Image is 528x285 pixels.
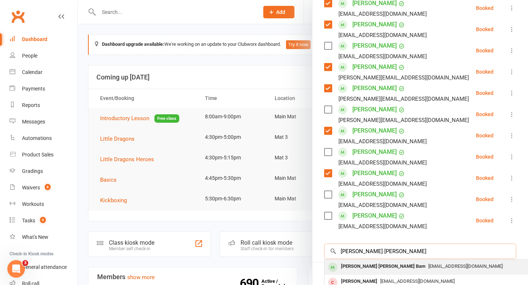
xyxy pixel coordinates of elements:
[22,234,48,240] div: What's New
[324,244,516,259] input: Search to add attendees
[40,217,46,223] span: 9
[22,36,47,42] div: Dashboard
[22,185,40,190] div: Waivers
[338,179,427,189] div: [EMAIL_ADDRESS][DOMAIN_NAME]
[352,146,397,158] a: [PERSON_NAME]
[328,263,337,272] div: member
[352,125,397,137] a: [PERSON_NAME]
[476,197,494,202] div: Booked
[338,158,427,167] div: [EMAIL_ADDRESS][DOMAIN_NAME]
[10,130,77,147] a: Automations
[10,31,77,48] a: Dashboard
[22,218,35,223] div: Tasks
[338,115,469,125] div: [PERSON_NAME][EMAIL_ADDRESS][DOMAIN_NAME]
[10,212,77,229] a: Tasks 9
[352,82,397,94] a: [PERSON_NAME]
[352,40,397,52] a: [PERSON_NAME]
[10,81,77,97] a: Payments
[22,53,37,59] div: People
[10,163,77,179] a: Gradings
[338,137,427,146] div: [EMAIL_ADDRESS][DOMAIN_NAME]
[10,229,77,245] a: What's New
[22,260,28,266] span: 3
[476,48,494,53] div: Booked
[7,260,25,278] iframe: Intercom live chat
[45,184,51,190] span: 6
[10,259,77,275] a: General attendance kiosk mode
[476,154,494,159] div: Booked
[338,94,469,104] div: [PERSON_NAME][EMAIL_ADDRESS][DOMAIN_NAME]
[22,119,45,125] div: Messages
[428,263,503,269] span: [EMAIL_ADDRESS][DOMAIN_NAME]
[352,210,397,222] a: [PERSON_NAME]
[10,114,77,130] a: Messages
[22,135,52,141] div: Automations
[476,133,494,138] div: Booked
[476,218,494,223] div: Booked
[338,261,428,272] div: [PERSON_NAME] [PERSON_NAME] Bam
[476,69,494,74] div: Booked
[338,73,469,82] div: [PERSON_NAME][EMAIL_ADDRESS][DOMAIN_NAME]
[476,175,494,181] div: Booked
[338,52,427,61] div: [EMAIL_ADDRESS][DOMAIN_NAME]
[10,64,77,81] a: Calendar
[10,196,77,212] a: Workouts
[352,189,397,200] a: [PERSON_NAME]
[22,102,40,108] div: Reports
[352,61,397,73] a: [PERSON_NAME]
[352,19,397,30] a: [PERSON_NAME]
[476,112,494,117] div: Booked
[338,9,427,19] div: [EMAIL_ADDRESS][DOMAIN_NAME]
[22,264,67,270] div: General attendance
[22,69,43,75] div: Calendar
[352,104,397,115] a: [PERSON_NAME]
[352,167,397,179] a: [PERSON_NAME]
[22,86,45,92] div: Payments
[10,97,77,114] a: Reports
[476,27,494,32] div: Booked
[10,179,77,196] a: Waivers 6
[22,201,44,207] div: Workouts
[338,222,427,231] div: [EMAIL_ADDRESS][DOMAIN_NAME]
[10,48,77,64] a: People
[22,152,54,158] div: Product Sales
[9,7,27,26] a: Clubworx
[476,90,494,96] div: Booked
[476,5,494,11] div: Booked
[338,200,427,210] div: [EMAIL_ADDRESS][DOMAIN_NAME]
[338,30,427,40] div: [EMAIL_ADDRESS][DOMAIN_NAME]
[380,278,455,284] span: [EMAIL_ADDRESS][DOMAIN_NAME]
[10,147,77,163] a: Product Sales
[22,168,43,174] div: Gradings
